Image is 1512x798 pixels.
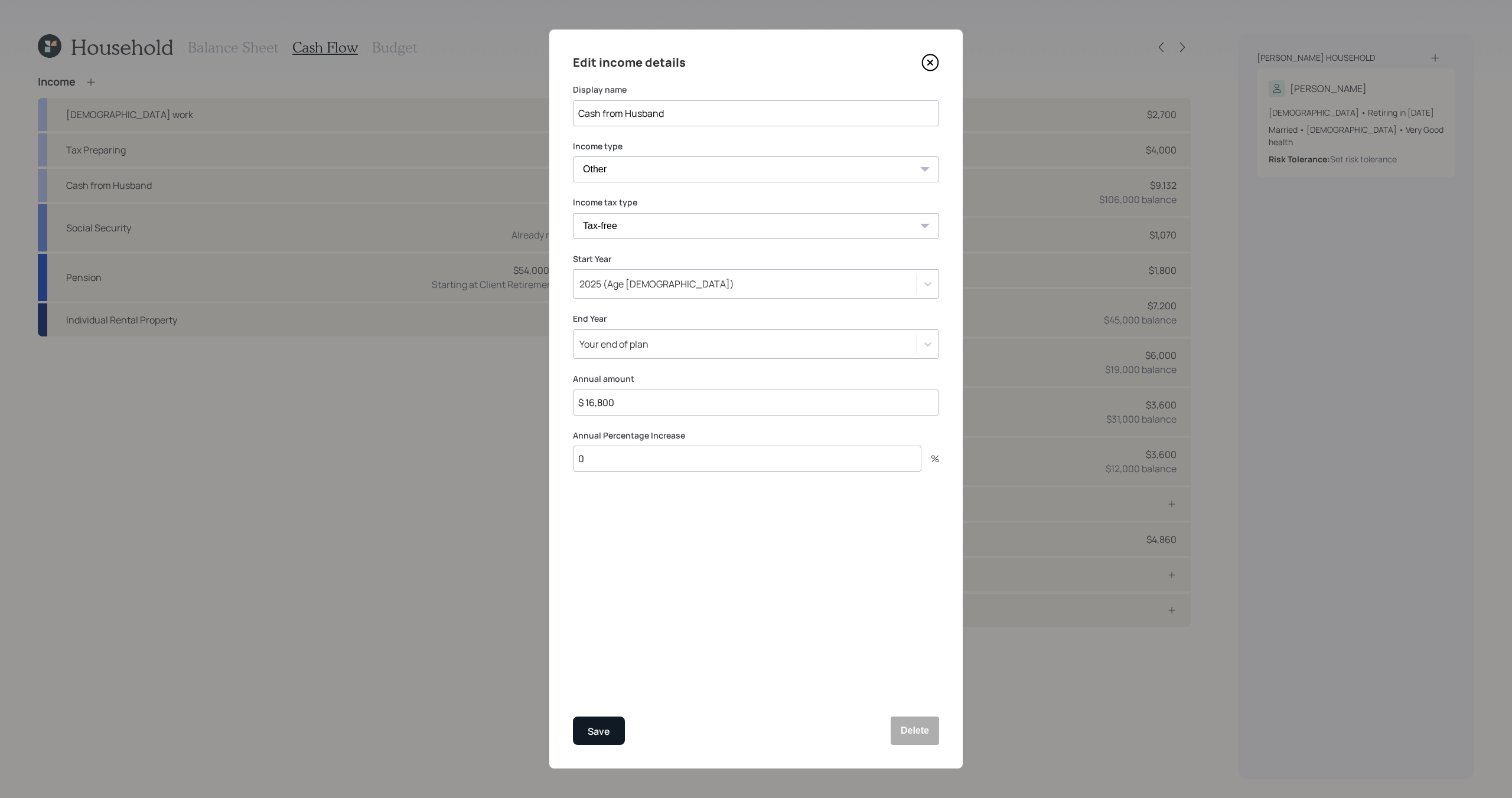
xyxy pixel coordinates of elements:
[573,717,625,745] button: Save
[588,724,610,740] div: Save
[573,197,939,208] label: Income tax type
[573,53,686,72] h4: Edit income details
[921,454,939,463] div: %
[891,717,939,745] button: Delete
[573,253,939,265] label: Start Year
[573,373,939,385] label: Annual amount
[573,430,939,441] label: Annual Percentage Increase
[573,140,939,152] label: Income type
[573,313,939,325] label: End Year
[579,338,649,351] div: Your end of plan
[579,277,734,290] div: 2025 (Age [DEMOGRAPHIC_DATA])
[573,84,939,96] label: Display name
